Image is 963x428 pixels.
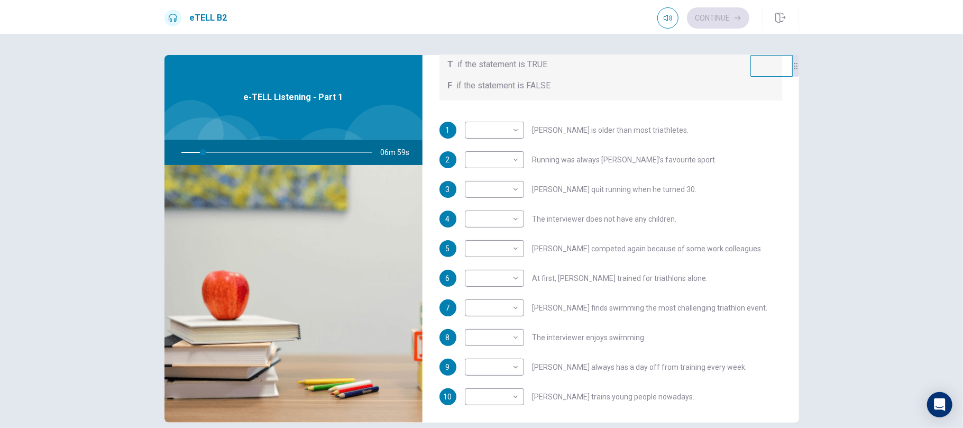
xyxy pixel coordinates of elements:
[533,126,689,134] span: [PERSON_NAME] is older than most triathletes.
[533,393,695,400] span: [PERSON_NAME] trains young people nowadays.
[244,91,343,104] span: e-TELL Listening - Part 1
[444,393,452,400] span: 10
[446,186,450,193] span: 3
[446,245,450,252] span: 5
[533,304,768,312] span: [PERSON_NAME] finds swimming the most challenging triathlon event.
[457,79,551,92] span: if the statement is FALSE
[164,165,423,423] img: e-TELL Listening - Part 1
[533,156,717,163] span: Running was always [PERSON_NAME]’s favourite sport.
[927,392,952,417] div: Open Intercom Messenger
[446,215,450,223] span: 4
[533,245,763,252] span: [PERSON_NAME] competed again because of some work colleagues.
[448,58,454,71] span: T
[446,363,450,371] span: 9
[533,363,747,371] span: [PERSON_NAME] always has a day off from training every week.
[533,334,646,341] span: The interviewer enjoys swimming.
[458,58,548,71] span: if the statement is TRUE
[533,215,677,223] span: The interviewer does not have any children.
[446,304,450,312] span: 7
[446,126,450,134] span: 1
[446,334,450,341] span: 8
[381,140,418,165] span: 06m 59s
[446,156,450,163] span: 2
[448,79,453,92] span: F
[533,186,697,193] span: [PERSON_NAME] quit running when he turned 30.
[190,12,227,24] h1: eTELL B2
[446,275,450,282] span: 6
[533,275,708,282] span: At first, [PERSON_NAME] trained for triathlons alone.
